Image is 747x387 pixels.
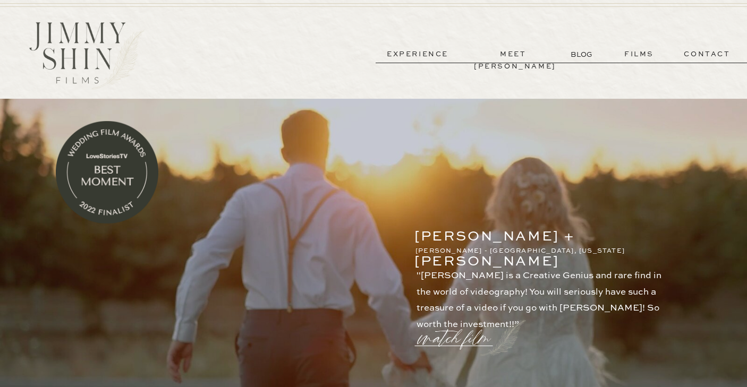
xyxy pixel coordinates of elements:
a: films [613,48,665,61]
p: [PERSON_NAME] - [GEOGRAPHIC_DATA], [US_STATE] [415,246,638,255]
a: experience [378,48,457,61]
a: contact [669,48,745,61]
a: BLOG [571,49,595,60]
a: meet [PERSON_NAME] [474,48,553,61]
p: [PERSON_NAME] + [PERSON_NAME] [414,225,637,239]
p: "[PERSON_NAME] is a Creative Genius and rare find in the world of videography! You will seriously... [417,268,672,320]
a: watch film [419,312,496,352]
